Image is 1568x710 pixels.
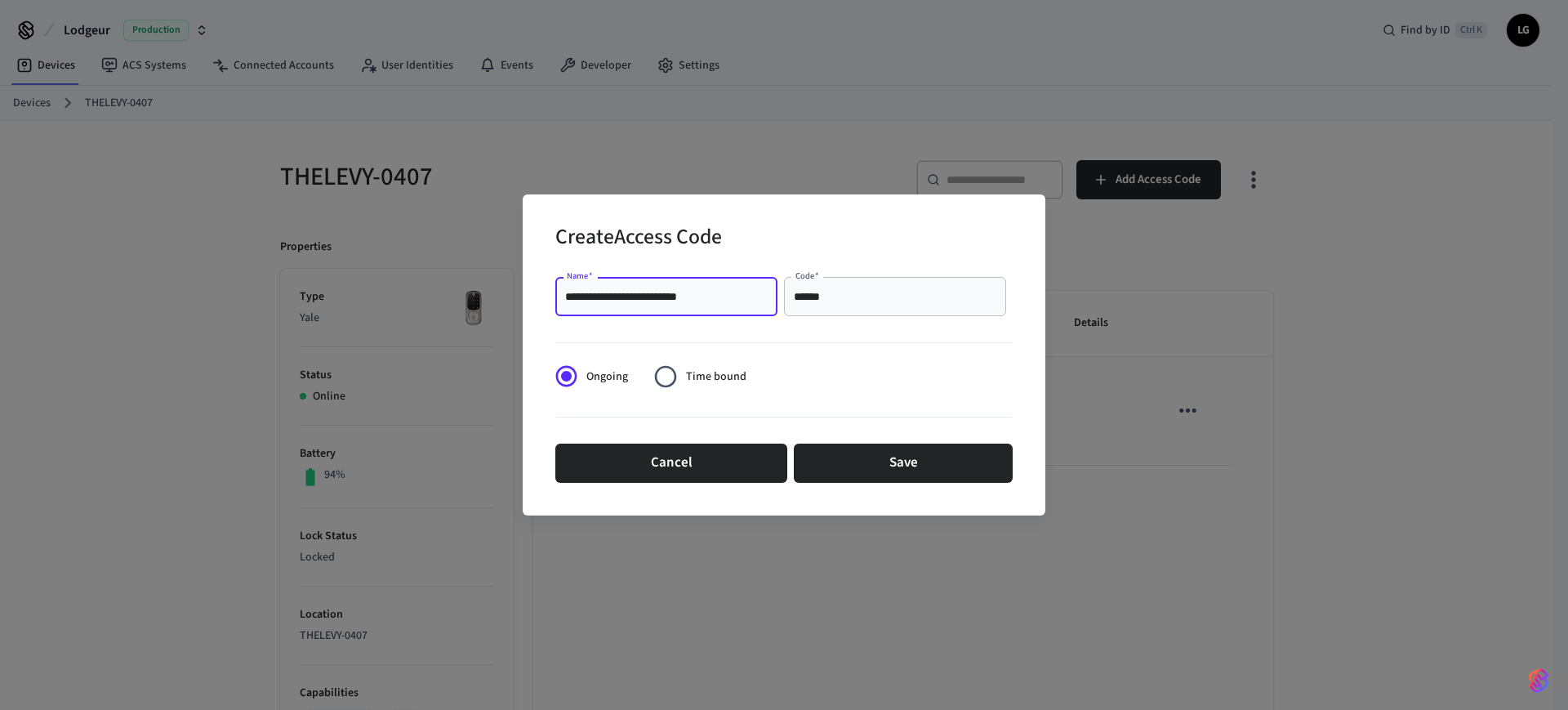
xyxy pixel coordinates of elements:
label: Code [795,270,819,282]
span: Ongoing [586,368,628,386]
span: Time bound [686,368,746,386]
button: Cancel [555,444,787,483]
img: SeamLogoGradient.69752ec5.svg [1529,668,1548,694]
h2: Create Access Code [555,214,722,264]
label: Name [567,270,593,282]
button: Save [794,444,1013,483]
